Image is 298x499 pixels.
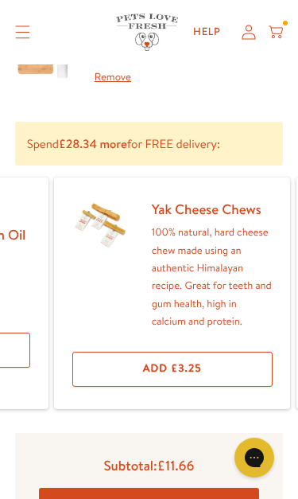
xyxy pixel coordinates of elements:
span: £11.66 [157,456,195,475]
img: Yak Cheese Chews [72,196,128,251]
b: £28.34 more [59,135,127,152]
summary: Translation missing: en.sections.header.menu [3,14,42,51]
img: Pets Love Fresh [116,13,178,50]
p: Spend for FREE delivery: [15,122,284,166]
a: Yak Cheese Chews [152,200,261,219]
div: Quantity: 1 [95,50,205,86]
iframe: Gorgias live chat messenger [226,432,282,483]
a: Help [181,17,232,46]
a: Remove [95,70,131,84]
p: 100% natural, hard cheese chew made using an authentic Himalayan recipe. Great for teeth and gum ... [152,224,273,330]
p: Subtotal: [39,457,260,474]
button: Add £3.25 [72,352,273,387]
